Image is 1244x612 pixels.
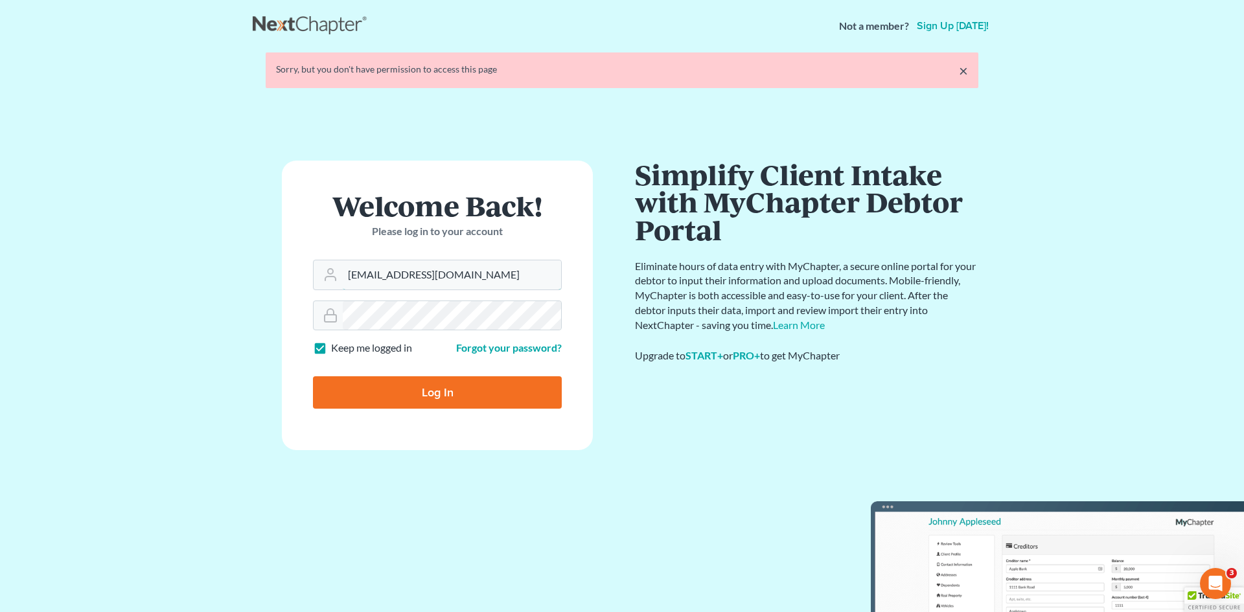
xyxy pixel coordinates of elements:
iframe: Intercom live chat [1200,568,1231,599]
div: Upgrade to or to get MyChapter [635,348,978,363]
a: Learn More [773,319,825,331]
input: Log In [313,376,562,409]
label: Keep me logged in [331,341,412,356]
p: Eliminate hours of data entry with MyChapter, a secure online portal for your debtor to input the... [635,259,978,333]
a: Forgot your password? [456,341,562,354]
a: PRO+ [733,349,760,361]
strong: Not a member? [839,19,909,34]
p: Please log in to your account [313,224,562,239]
div: Sorry, but you don't have permission to access this page [276,63,968,76]
a: Sign up [DATE]! [914,21,991,31]
input: Email Address [343,260,561,289]
h1: Welcome Back! [313,192,562,220]
a: START+ [685,349,723,361]
a: × [959,63,968,78]
span: 3 [1227,568,1237,578]
div: TrustedSite Certified [1184,587,1244,612]
h1: Simplify Client Intake with MyChapter Debtor Portal [635,161,978,244]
